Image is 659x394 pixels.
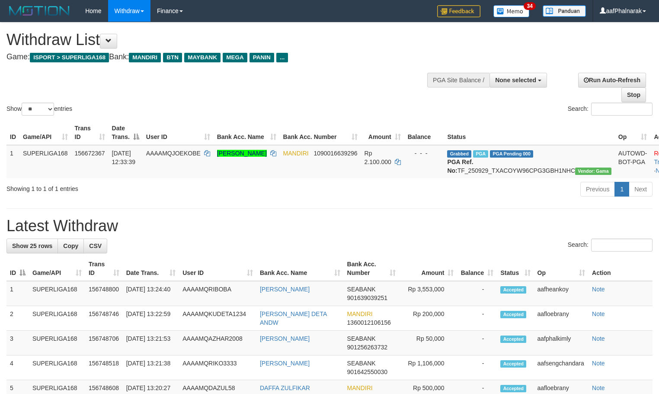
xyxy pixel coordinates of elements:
th: Bank Acc. Number: activate to sort column ascending [344,256,400,281]
span: Vendor URL: https://trx31.1velocity.biz [575,168,611,175]
td: AAAAMQAZHAR2008 [179,331,256,355]
a: [PERSON_NAME] [260,335,310,342]
span: MANDIRI [283,150,309,157]
td: AAAAMQKUDETA1234 [179,306,256,331]
td: [DATE] 13:21:38 [123,355,179,380]
span: ... [276,53,288,62]
span: MEGA [223,53,247,62]
input: Search: [591,239,653,252]
td: aafphalkimly [534,331,589,355]
span: MANDIRI [129,53,161,62]
td: 2 [6,306,29,331]
th: Action [589,256,653,281]
span: 34 [524,2,535,10]
td: aafloebrany [534,306,589,331]
a: Next [629,182,653,197]
a: Note [592,384,605,391]
span: Rp 2.100.000 [365,150,391,165]
span: Grabbed [447,150,471,158]
td: 3 [6,331,29,355]
td: SUPERLIGA168 [19,145,71,178]
a: Run Auto-Refresh [578,73,646,87]
td: Rp 1,106,000 [399,355,457,380]
a: [PERSON_NAME] [217,150,267,157]
label: Search: [568,103,653,116]
td: - [457,306,497,331]
a: Stop [621,87,646,102]
a: 1 [614,182,629,197]
a: Previous [580,182,615,197]
span: Copy 1360012106156 to clipboard [347,319,391,326]
img: Feedback.jpg [437,5,480,17]
a: [PERSON_NAME] DETA ANDW [260,310,327,326]
th: Op: activate to sort column ascending [534,256,589,281]
span: PGA Pending [490,150,533,158]
td: 156748746 [85,306,123,331]
img: Button%20Memo.svg [493,5,530,17]
th: ID [6,120,19,145]
a: Note [592,310,605,317]
span: Copy [63,242,78,249]
td: 4 [6,355,29,380]
a: [PERSON_NAME] [260,360,310,367]
th: Op: activate to sort column ascending [615,120,651,145]
td: Rp 50,000 [399,331,457,355]
td: [DATE] 13:22:59 [123,306,179,331]
img: panduan.png [543,5,586,17]
th: Date Trans.: activate to sort column ascending [123,256,179,281]
span: MANDIRI [347,310,373,317]
td: TF_250929_TXACOYW96CPG3GBH1NHC [444,145,614,178]
span: MANDIRI [347,384,373,391]
td: - [457,331,497,355]
a: Copy [58,239,84,253]
td: [DATE] 13:24:40 [123,281,179,306]
td: 1 [6,145,19,178]
td: 156748706 [85,331,123,355]
span: SEABANK [347,286,376,293]
th: Balance [404,120,444,145]
span: Accepted [500,286,526,294]
th: Bank Acc. Name: activate to sort column ascending [214,120,280,145]
select: Showentries [22,103,54,116]
td: AAAAMQRIBOBA [179,281,256,306]
th: Status [444,120,614,145]
td: aafsengchandara [534,355,589,380]
td: Rp 3,553,000 [399,281,457,306]
div: PGA Site Balance / [427,73,489,87]
img: MOTION_logo.png [6,4,72,17]
h1: Withdraw List [6,31,431,48]
span: Accepted [500,385,526,392]
td: 1 [6,281,29,306]
th: Bank Acc. Number: activate to sort column ascending [280,120,361,145]
a: CSV [83,239,107,253]
input: Search: [591,103,653,116]
a: Note [592,335,605,342]
td: SUPERLIGA168 [29,355,85,380]
th: Trans ID: activate to sort column ascending [85,256,123,281]
th: Game/API: activate to sort column ascending [29,256,85,281]
th: Amount: activate to sort column ascending [361,120,404,145]
span: AAAAMQJOEKOBE [146,150,201,157]
th: Balance: activate to sort column ascending [457,256,497,281]
th: ID: activate to sort column descending [6,256,29,281]
b: PGA Ref. No: [447,158,473,174]
span: PANIN [250,53,274,62]
td: - [457,355,497,380]
td: 156748518 [85,355,123,380]
span: SEABANK [347,360,376,367]
th: Amount: activate to sort column ascending [399,256,457,281]
td: SUPERLIGA168 [29,281,85,306]
span: Copy 901639039251 to clipboard [347,294,387,301]
td: - [457,281,497,306]
a: DAFFA ZULFIKAR [260,384,310,391]
a: [PERSON_NAME] [260,286,310,293]
td: SUPERLIGA168 [29,306,85,331]
span: 156672367 [75,150,105,157]
th: Bank Acc. Name: activate to sort column ascending [256,256,344,281]
a: Note [592,360,605,367]
span: Show 25 rows [12,242,52,249]
button: None selected [489,73,547,87]
span: SEABANK [347,335,376,342]
span: Accepted [500,336,526,343]
td: aafheankoy [534,281,589,306]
